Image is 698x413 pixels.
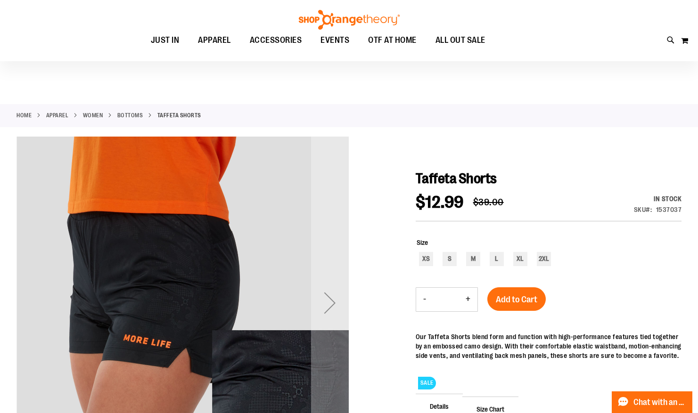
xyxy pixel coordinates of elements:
[416,288,433,311] button: Decrease product quantity
[435,30,485,51] span: ALL OUT SALE
[297,10,401,30] img: Shop Orangetheory
[466,252,480,266] div: M
[433,288,459,311] input: Product quantity
[151,30,180,51] span: JUST IN
[443,252,457,266] div: S
[473,197,504,208] span: $39.00
[16,111,32,120] a: Home
[416,193,464,212] span: $12.99
[157,111,201,120] strong: Taffeta Shorts
[198,30,231,51] span: APPAREL
[634,194,682,203] div: Availability
[83,111,103,120] a: WOMEN
[417,239,428,246] span: Size
[634,194,682,203] div: In stock
[513,252,527,266] div: XL
[250,30,302,51] span: ACCESSORIES
[416,170,497,186] span: Taffeta Shorts
[656,205,682,214] div: 1537037
[634,206,652,213] strong: SKU
[46,111,69,120] a: APPAREL
[419,252,433,266] div: XS
[418,377,436,389] span: SALE
[537,252,551,266] div: 2XL
[368,30,417,51] span: OTF AT HOME
[633,398,687,407] span: Chat with an Expert
[320,30,349,51] span: EVENTS
[416,332,682,360] div: Our Taffeta Shorts blend form and function with high-performance features tied together by an emb...
[612,391,693,413] button: Chat with an Expert
[459,288,477,311] button: Increase product quantity
[496,294,537,305] span: Add to Cart
[117,111,143,120] a: Bottoms
[490,252,504,266] div: L
[487,287,546,311] button: Add to Cart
